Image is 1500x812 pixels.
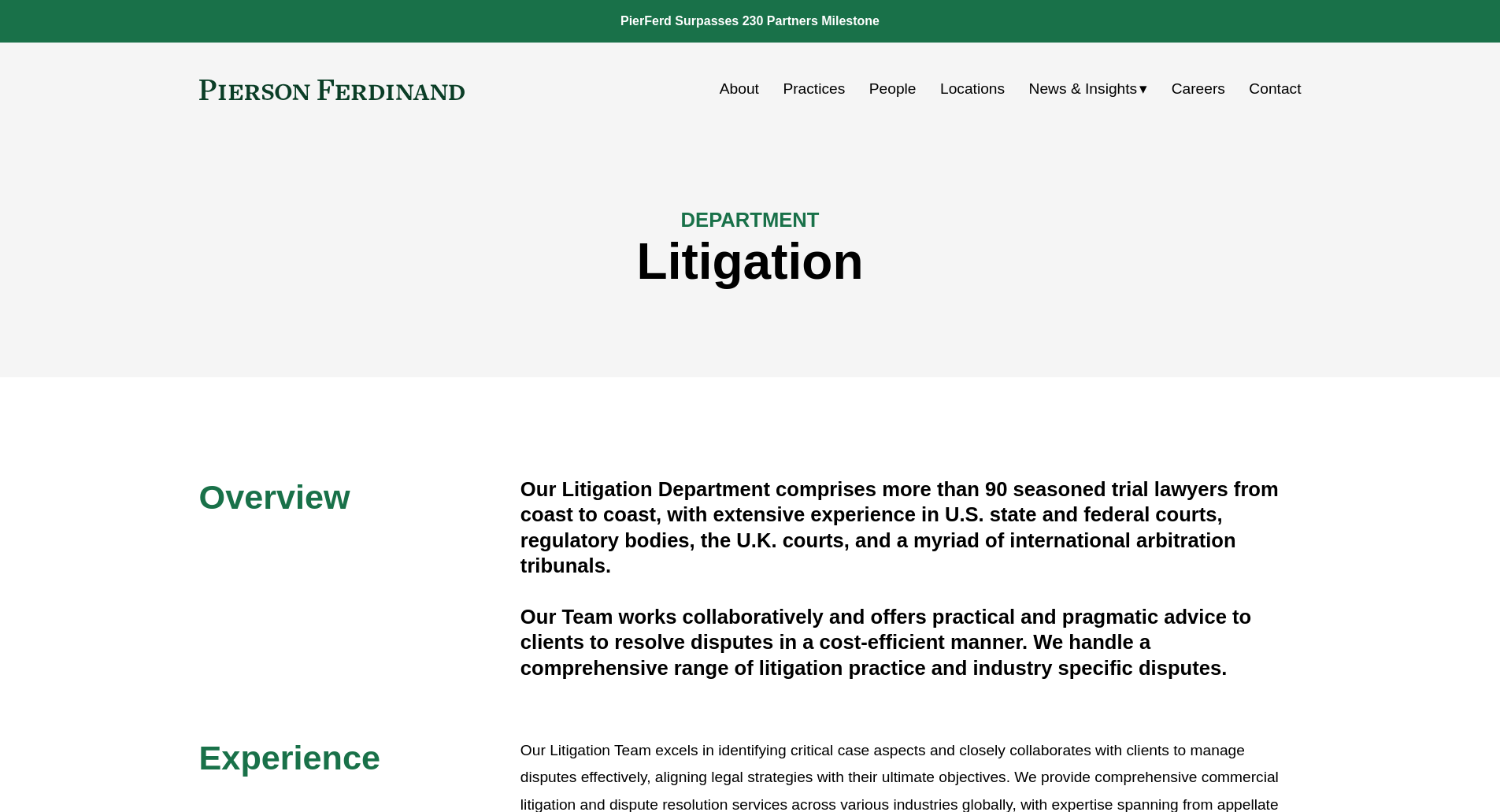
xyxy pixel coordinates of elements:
a: People [869,74,917,104]
a: Practices [783,74,845,104]
span: News & Insights [1029,76,1138,103]
h4: Our Litigation Department comprises more than 90 seasoned trial lawyers from coast to coast, with... [520,476,1302,579]
a: folder dropdown [1029,74,1148,104]
h1: Litigation [199,233,1302,291]
h4: Our Team works collaboratively and offers practical and pragmatic advice to clients to resolve di... [520,604,1302,680]
span: Experience [199,739,380,777]
a: Contact [1249,74,1301,104]
a: About [720,74,759,104]
span: Overview [199,478,350,516]
span: DEPARTMENT [681,209,820,231]
a: Careers [1172,74,1225,104]
a: Locations [940,74,1005,104]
